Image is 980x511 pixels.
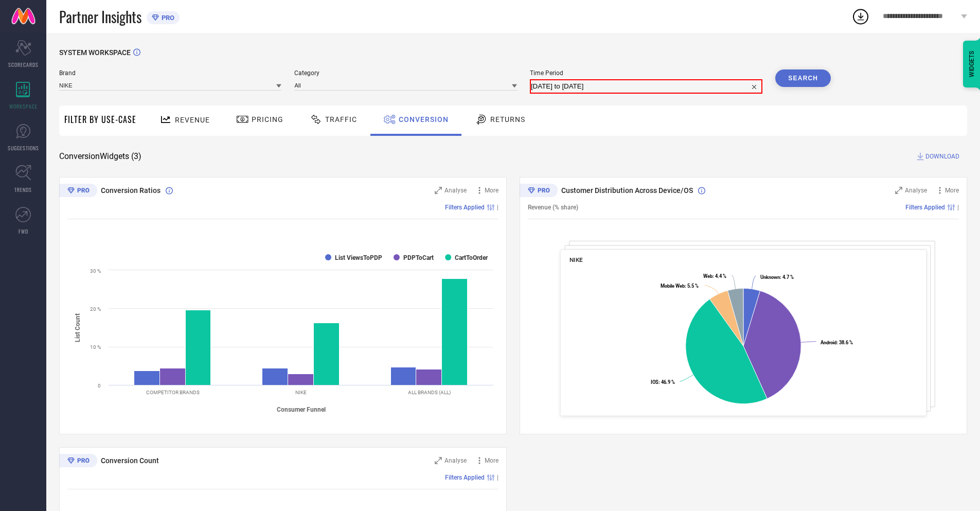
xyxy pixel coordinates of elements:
[651,379,658,385] tspan: IOS
[444,457,467,464] span: Analyse
[59,48,131,57] span: SYSTEM WORKSPACE
[408,390,451,395] text: ALL BRANDS (ALL)
[520,184,558,199] div: Premium
[101,456,159,465] span: Conversion Count
[403,254,434,261] text: PDPToCart
[252,115,283,124] span: Pricing
[64,113,136,126] span: Filter By Use-Case
[399,115,449,124] span: Conversion
[851,7,870,26] div: Open download list
[661,283,699,289] text: : 5.5 %
[59,6,141,27] span: Partner Insights
[59,184,97,199] div: Premium
[445,474,485,481] span: Filters Applied
[703,273,726,279] text: : 4.4 %
[497,204,498,211] span: |
[531,80,761,93] input: Select time period
[435,457,442,464] svg: Zoom
[175,116,210,124] span: Revenue
[9,102,38,110] span: WORKSPACE
[905,204,945,211] span: Filters Applied
[569,256,583,263] span: NIKE
[957,204,959,211] span: |
[19,227,28,235] span: FWD
[455,254,488,261] text: CartToOrder
[294,69,516,77] span: Category
[775,69,831,87] button: Search
[895,187,902,194] svg: Zoom
[925,151,959,162] span: DOWNLOAD
[335,254,382,261] text: List ViewsToPDP
[90,344,101,350] text: 10 %
[703,273,712,279] tspan: Web
[490,115,525,124] span: Returns
[485,457,498,464] span: More
[14,186,32,193] span: TRENDS
[661,283,685,289] tspan: Mobile Web
[325,115,357,124] span: Traffic
[8,144,39,152] span: SUGGESTIONS
[90,268,101,274] text: 30 %
[101,186,161,195] span: Conversion Ratios
[821,340,853,345] text: : 38.6 %
[821,340,836,345] tspan: Android
[905,187,927,194] span: Analyse
[435,187,442,194] svg: Zoom
[159,14,174,22] span: PRO
[277,406,326,413] tspan: Consumer Funnel
[760,274,780,280] tspan: Unknown
[651,379,675,385] text: : 46.9 %
[528,204,578,211] span: Revenue (% share)
[146,390,200,395] text: COMPETITOR BRANDS
[530,69,762,77] span: Time Period
[59,151,141,162] span: Conversion Widgets ( 3 )
[8,61,39,68] span: SCORECARDS
[945,187,959,194] span: More
[760,274,794,280] text: : 4.7 %
[74,313,81,342] tspan: List Count
[98,383,101,389] text: 0
[561,186,693,195] span: Customer Distribution Across Device/OS
[485,187,498,194] span: More
[59,69,281,77] span: Brand
[445,204,485,211] span: Filters Applied
[59,454,97,469] div: Premium
[444,187,467,194] span: Analyse
[295,390,307,395] text: NIKE
[90,306,101,312] text: 20 %
[497,474,498,481] span: |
